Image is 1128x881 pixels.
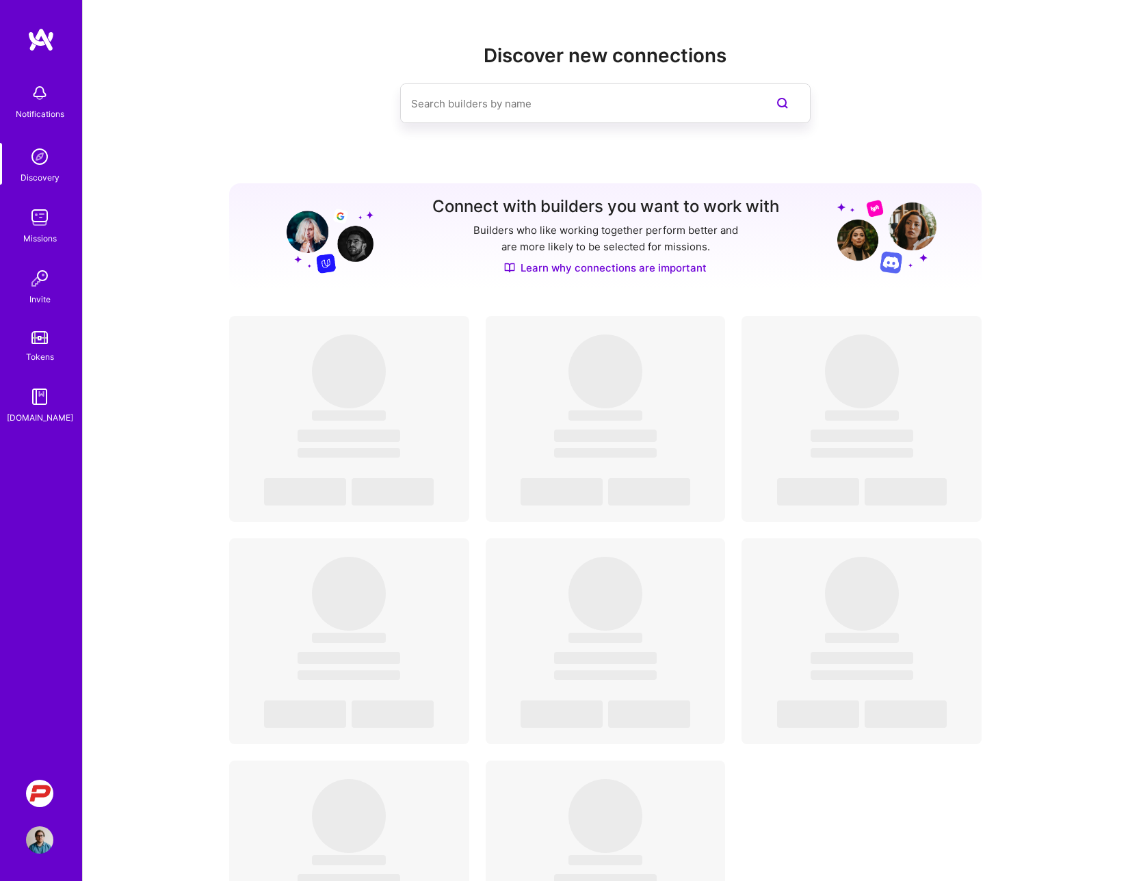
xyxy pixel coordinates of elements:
[7,410,73,425] div: [DOMAIN_NAME]
[471,222,741,255] p: Builders who like working together perform better and are more likely to be selected for missions.
[568,334,642,408] span: ‌
[811,448,913,458] span: ‌
[411,86,745,121] input: Search builders by name
[568,633,642,643] span: ‌
[23,231,57,246] div: Missions
[825,557,899,631] span: ‌
[312,779,386,853] span: ‌
[811,652,913,664] span: ‌
[274,198,373,274] img: Grow your network
[23,826,57,854] a: User Avatar
[26,265,53,292] img: Invite
[608,478,690,505] span: ‌
[29,292,51,306] div: Invite
[521,700,603,728] span: ‌
[825,334,899,408] span: ‌
[554,430,657,442] span: ‌
[312,334,386,408] span: ‌
[352,478,434,505] span: ‌
[825,633,899,643] span: ‌
[568,855,642,865] span: ‌
[16,107,64,121] div: Notifications
[312,410,386,421] span: ‌
[23,780,57,807] a: PCarMarket: Car Marketplace Web App Redesign
[811,430,913,442] span: ‌
[26,350,54,364] div: Tokens
[554,652,657,664] span: ‌
[774,95,791,111] i: icon SearchPurple
[26,79,53,107] img: bell
[865,478,947,505] span: ‌
[26,826,53,854] img: User Avatar
[504,261,707,275] a: Learn why connections are important
[568,410,642,421] span: ‌
[298,652,400,664] span: ‌
[554,670,657,680] span: ‌
[777,700,859,728] span: ‌
[504,262,515,274] img: Discover
[298,670,400,680] span: ‌
[568,557,642,631] span: ‌
[21,170,60,185] div: Discovery
[26,143,53,170] img: discovery
[229,44,982,67] h2: Discover new connections
[298,448,400,458] span: ‌
[811,670,913,680] span: ‌
[837,199,936,274] img: Grow your network
[298,430,400,442] span: ‌
[264,478,346,505] span: ‌
[312,855,386,865] span: ‌
[31,331,48,344] img: tokens
[568,779,642,853] span: ‌
[521,478,603,505] span: ‌
[825,410,899,421] span: ‌
[352,700,434,728] span: ‌
[26,780,53,807] img: PCarMarket: Car Marketplace Web App Redesign
[312,557,386,631] span: ‌
[432,197,779,217] h3: Connect with builders you want to work with
[26,204,53,231] img: teamwork
[554,448,657,458] span: ‌
[865,700,947,728] span: ‌
[312,633,386,643] span: ‌
[608,700,690,728] span: ‌
[27,27,55,52] img: logo
[777,478,859,505] span: ‌
[26,383,53,410] img: guide book
[264,700,346,728] span: ‌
